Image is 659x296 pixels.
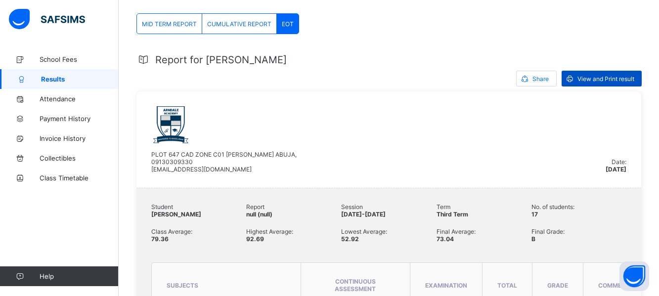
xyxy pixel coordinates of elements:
[41,75,119,83] span: Results
[151,228,246,235] span: Class Average:
[341,235,359,243] span: 52.92
[531,203,626,211] span: No. of students:
[151,151,297,173] span: PLOT 647 CAD ZONE C01 [PERSON_NAME] ABUJA, 09130309330 [EMAIL_ADDRESS][DOMAIN_NAME]
[437,211,468,218] span: Third Term
[497,282,517,289] span: total
[40,95,119,103] span: Attendance
[167,282,198,289] span: subjects
[246,235,264,243] span: 92.69
[335,278,376,293] span: CONTINUOUS ASSESSMENT
[151,203,246,211] span: Student
[142,20,197,28] span: MID TERM REPORT
[619,261,649,291] button: Open asap
[437,235,454,243] span: 73.04
[151,106,190,146] img: arndaleacademy.png
[531,228,626,235] span: Final Grade:
[40,55,119,63] span: School Fees
[155,54,287,66] span: Report for [PERSON_NAME]
[437,203,531,211] span: Term
[341,211,386,218] span: [DATE]-[DATE]
[151,235,169,243] span: 79.36
[531,235,535,243] span: B
[40,174,119,182] span: Class Timetable
[437,228,531,235] span: Final Average:
[532,75,549,83] span: Share
[9,9,85,30] img: safsims
[40,134,119,142] span: Invoice History
[341,203,436,211] span: Session
[425,282,467,289] span: EXAMINATION
[40,272,118,280] span: Help
[606,166,626,173] span: [DATE]
[151,211,201,218] span: [PERSON_NAME]
[598,282,630,289] span: comment
[40,154,119,162] span: Collectibles
[246,203,341,211] span: Report
[531,211,538,218] span: 17
[341,228,436,235] span: Lowest Average:
[246,211,272,218] span: null (null)
[40,115,119,123] span: Payment History
[282,20,294,28] span: EOT
[207,20,271,28] span: CUMULATIVE REPORT
[246,228,341,235] span: Highest Average:
[547,282,568,289] span: grade
[612,158,626,166] span: Date:
[577,75,634,83] span: View and Print result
